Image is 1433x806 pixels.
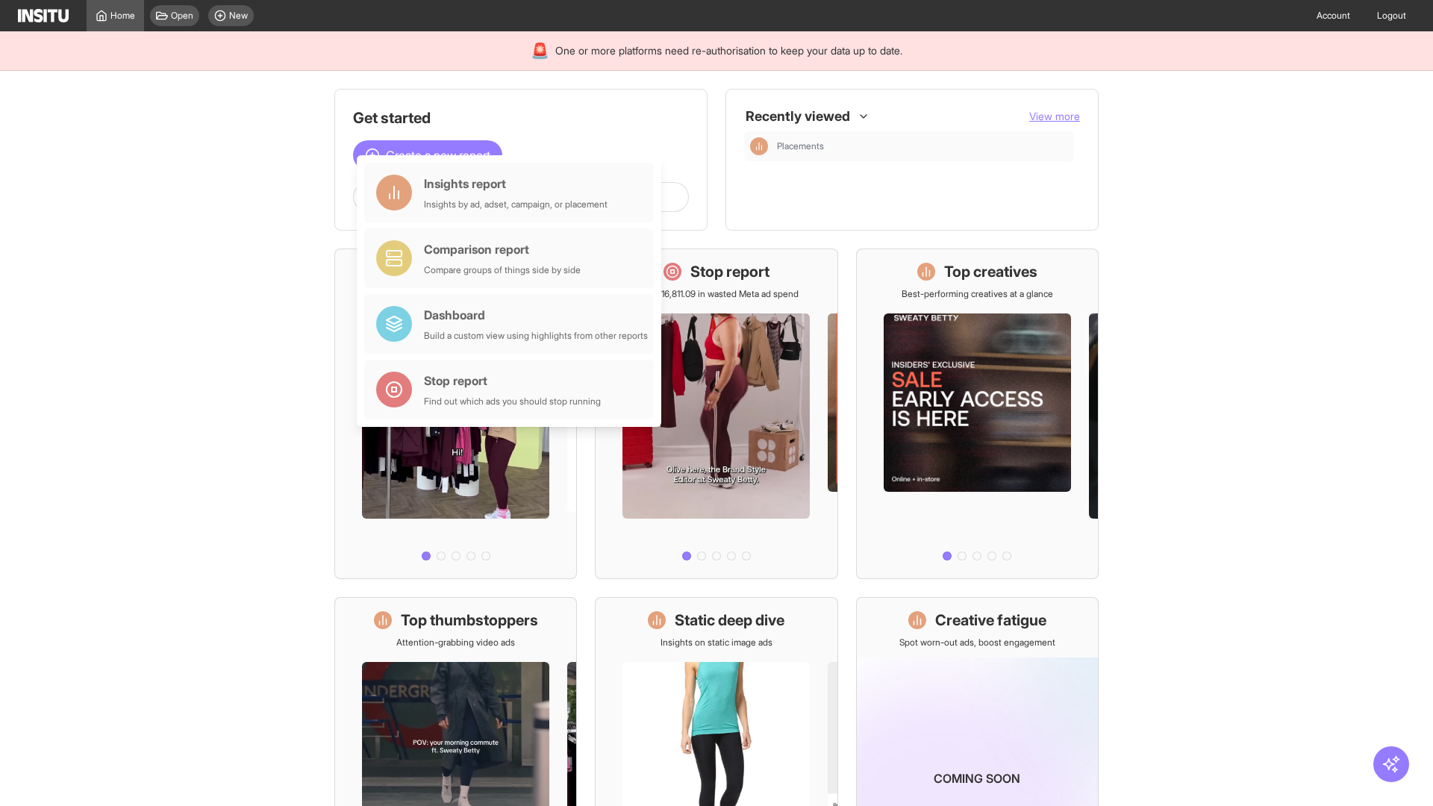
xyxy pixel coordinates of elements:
div: Dashboard [424,306,648,324]
h1: Top thumbstoppers [401,610,538,631]
span: One or more platforms need re-authorisation to keep your data up to date. [555,43,902,58]
span: Placements [777,140,1068,152]
p: Insights on static image ads [661,637,772,649]
div: Insights by ad, adset, campaign, or placement [424,199,608,210]
div: Compare groups of things side by side [424,264,581,276]
div: Comparison report [424,240,581,258]
h1: Static deep dive [675,610,784,631]
a: Stop reportSave £16,811.09 in wasted Meta ad spend [595,249,837,579]
img: Logo [18,9,69,22]
h1: Stop report [690,261,769,282]
h1: Top creatives [944,261,1037,282]
div: 🚨 [531,40,549,61]
button: Create a new report [353,140,502,170]
p: Attention-grabbing video ads [396,637,515,649]
span: Create a new report [386,146,490,164]
a: Top creativesBest-performing creatives at a glance [856,249,1099,579]
div: Insights [750,137,768,155]
div: Find out which ads you should stop running [424,396,601,407]
span: Home [110,10,135,22]
a: What's live nowSee all active ads instantly [334,249,577,579]
span: New [229,10,248,22]
p: Save £16,811.09 in wasted Meta ad spend [634,288,799,300]
div: Build a custom view using highlights from other reports [424,330,648,342]
button: View more [1029,109,1080,124]
span: Open [171,10,193,22]
span: Placements [777,140,824,152]
div: Stop report [424,372,601,390]
div: Insights report [424,175,608,193]
h1: Get started [353,107,689,128]
span: View more [1029,110,1080,122]
p: Best-performing creatives at a glance [902,288,1053,300]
